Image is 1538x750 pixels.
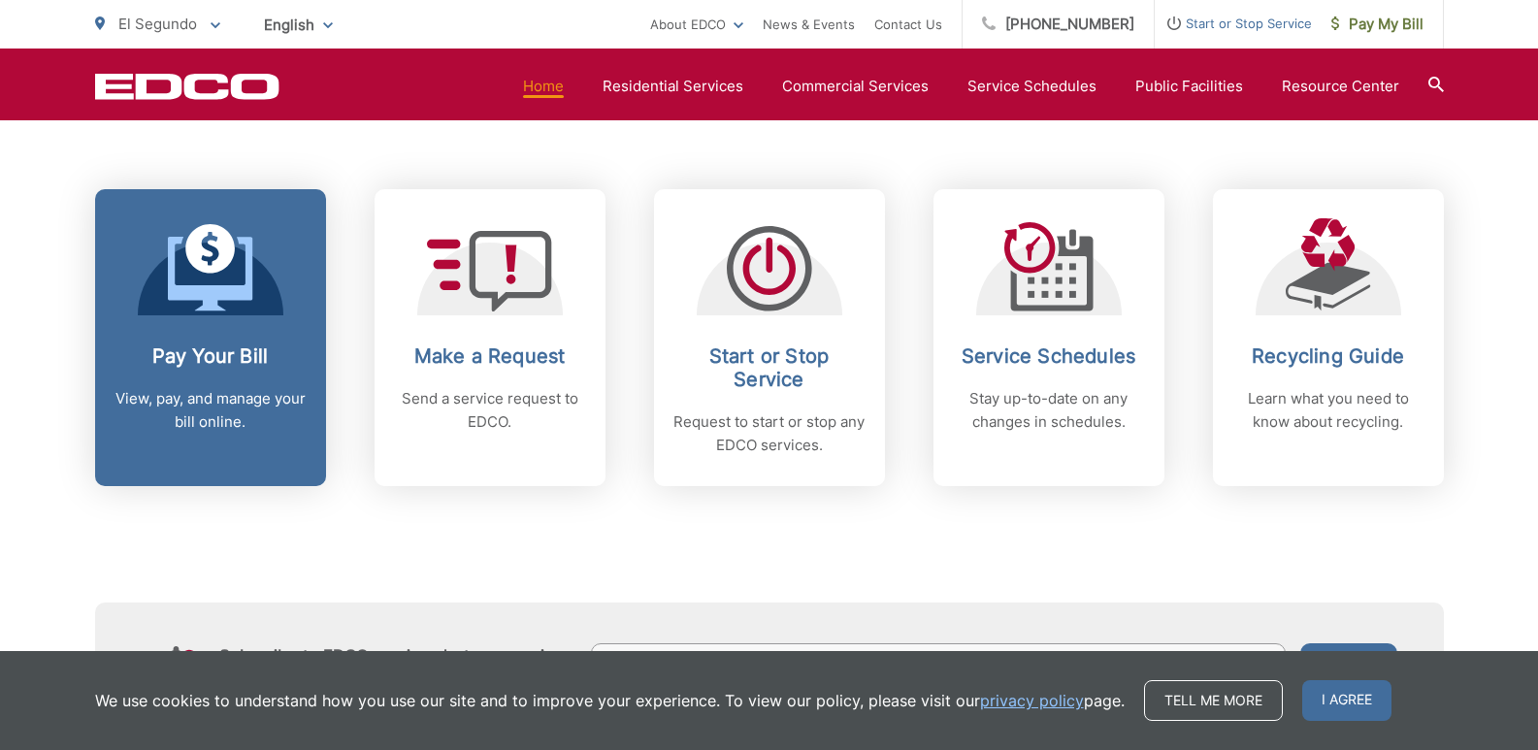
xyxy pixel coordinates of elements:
[394,344,586,368] h2: Make a Request
[115,344,307,368] h2: Pay Your Bill
[1144,680,1283,721] a: Tell me more
[95,73,279,100] a: EDCD logo. Return to the homepage.
[1232,387,1424,434] p: Learn what you need to know about recycling.
[1213,189,1444,486] a: Recycling Guide Learn what you need to know about recycling.
[933,189,1164,486] a: Service Schedules Stay up-to-date on any changes in schedules.
[375,189,605,486] a: Make a Request Send a service request to EDCO.
[953,387,1145,434] p: Stay up-to-date on any changes in schedules.
[763,13,855,36] a: News & Events
[1232,344,1424,368] h2: Recycling Guide
[394,387,586,434] p: Send a service request to EDCO.
[953,344,1145,368] h2: Service Schedules
[967,75,1096,98] a: Service Schedules
[1302,680,1391,721] span: I agree
[673,344,866,391] h2: Start or Stop Service
[1135,75,1243,98] a: Public Facilities
[782,75,929,98] a: Commercial Services
[115,387,307,434] p: View, pay, and manage your bill online.
[219,646,573,685] h4: Subscribe to EDCO service alerts, upcoming events & environmental news:
[980,689,1084,712] a: privacy policy
[95,689,1125,712] p: We use cookies to understand how you use our site and to improve your experience. To view our pol...
[1331,13,1423,36] span: Pay My Bill
[591,643,1286,688] input: Enter your email address...
[673,410,866,457] p: Request to start or stop any EDCO services.
[118,15,197,33] span: El Segundo
[650,13,743,36] a: About EDCO
[95,189,326,486] a: Pay Your Bill View, pay, and manage your bill online.
[249,8,347,42] span: English
[523,75,564,98] a: Home
[1300,643,1397,688] button: Submit
[603,75,743,98] a: Residential Services
[1282,75,1399,98] a: Resource Center
[874,13,942,36] a: Contact Us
